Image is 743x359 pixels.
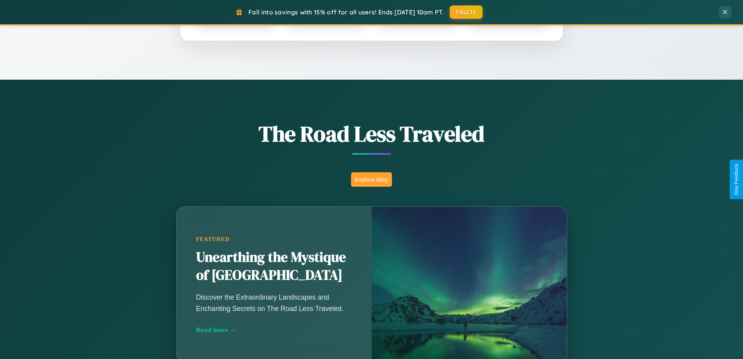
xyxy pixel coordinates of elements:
h2: Unearthing the Mystique of [GEOGRAPHIC_DATA] [196,248,352,284]
button: FALL15 [450,5,482,19]
div: Read more → [196,326,352,334]
div: Featured [196,236,352,243]
h1: The Road Less Traveled [138,119,606,149]
p: Discover the Extraordinary Landscapes and Enchanting Secrets on The Road Less Traveled. [196,292,352,314]
button: Explore Blog [351,172,392,187]
span: Fall into savings with 15% off for all users! Ends [DATE] 10am PT. [248,8,444,16]
div: Give Feedback [734,164,739,195]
